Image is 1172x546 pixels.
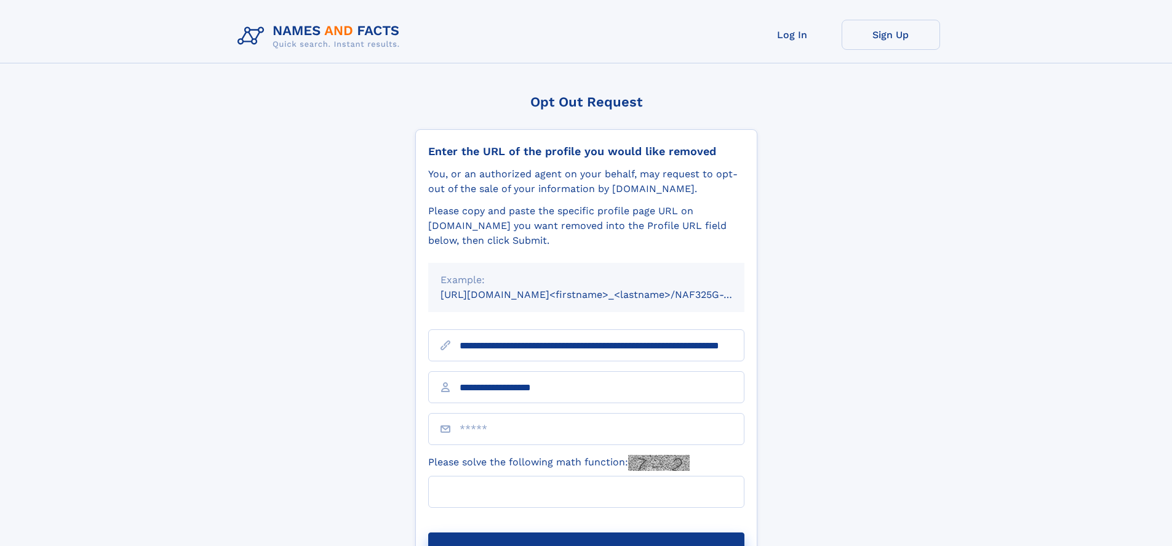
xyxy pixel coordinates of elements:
[440,273,732,287] div: Example:
[428,145,744,158] div: Enter the URL of the profile you would like removed
[415,94,757,110] div: Opt Out Request
[440,289,768,300] small: [URL][DOMAIN_NAME]<firstname>_<lastname>/NAF325G-xxxxxxxx
[233,20,410,53] img: Logo Names and Facts
[842,20,940,50] a: Sign Up
[428,455,690,471] label: Please solve the following math function:
[743,20,842,50] a: Log In
[428,167,744,196] div: You, or an authorized agent on your behalf, may request to opt-out of the sale of your informatio...
[428,204,744,248] div: Please copy and paste the specific profile page URL on [DOMAIN_NAME] you want removed into the Pr...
